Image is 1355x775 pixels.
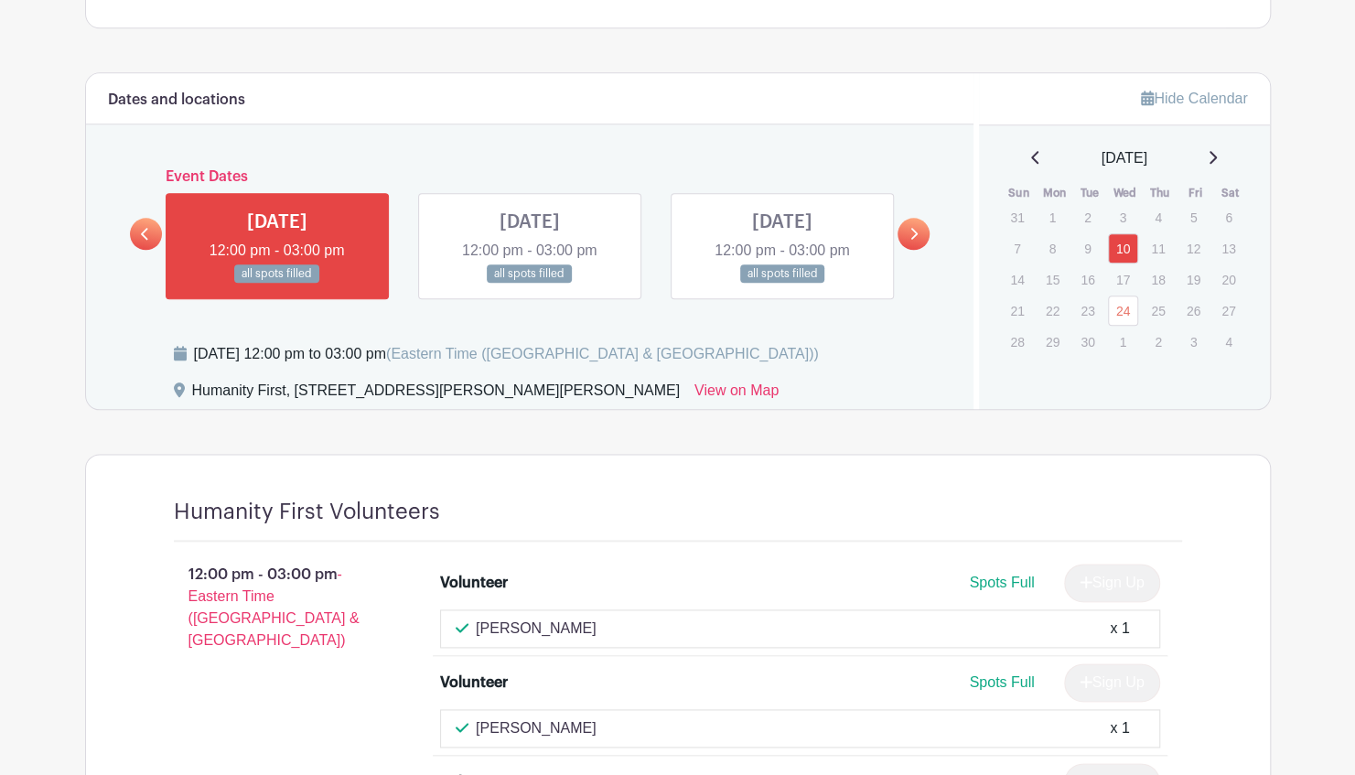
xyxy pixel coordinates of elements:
[1141,91,1247,106] a: Hide Calendar
[162,168,898,186] h6: Event Dates
[1037,184,1072,202] th: Mon
[1213,328,1243,356] p: 4
[1071,184,1107,202] th: Tue
[1108,296,1138,326] a: 24
[1038,328,1068,356] p: 29
[1143,203,1173,231] p: 4
[1108,328,1138,356] p: 1
[969,674,1034,690] span: Spots Full
[1001,184,1037,202] th: Sun
[1213,203,1243,231] p: 6
[476,717,597,739] p: [PERSON_NAME]
[1143,234,1173,263] p: 11
[1102,147,1147,169] span: [DATE]
[1143,328,1173,356] p: 2
[1002,328,1032,356] p: 28
[1072,328,1102,356] p: 30
[1213,234,1243,263] p: 13
[440,672,508,694] div: Volunteer
[1178,296,1209,325] p: 26
[1178,234,1209,263] p: 12
[1108,265,1138,294] p: 17
[1178,203,1209,231] p: 5
[1072,203,1102,231] p: 2
[386,346,819,361] span: (Eastern Time ([GEOGRAPHIC_DATA] & [GEOGRAPHIC_DATA]))
[1178,265,1209,294] p: 19
[174,499,440,525] h4: Humanity First Volunteers
[476,618,597,640] p: [PERSON_NAME]
[1002,265,1032,294] p: 14
[145,556,412,659] p: 12:00 pm - 03:00 pm
[1212,184,1248,202] th: Sat
[1038,265,1068,294] p: 15
[1002,296,1032,325] p: 21
[1038,203,1068,231] p: 1
[1143,265,1173,294] p: 18
[1213,265,1243,294] p: 20
[1072,296,1102,325] p: 23
[969,575,1034,590] span: Spots Full
[1178,328,1209,356] p: 3
[108,91,245,109] h6: Dates and locations
[440,572,508,594] div: Volunteer
[1213,296,1243,325] p: 27
[1038,234,1068,263] p: 8
[1110,618,1129,640] div: x 1
[188,566,360,648] span: - Eastern Time ([GEOGRAPHIC_DATA] & [GEOGRAPHIC_DATA])
[1108,233,1138,264] a: 10
[1143,296,1173,325] p: 25
[1072,265,1102,294] p: 16
[194,343,819,365] div: [DATE] 12:00 pm to 03:00 pm
[1002,234,1032,263] p: 7
[1108,203,1138,231] p: 3
[192,380,680,409] div: Humanity First, [STREET_ADDRESS][PERSON_NAME][PERSON_NAME]
[1178,184,1213,202] th: Fri
[1110,717,1129,739] div: x 1
[694,380,779,409] a: View on Map
[1142,184,1178,202] th: Thu
[1072,234,1102,263] p: 9
[1038,296,1068,325] p: 22
[1107,184,1143,202] th: Wed
[1002,203,1032,231] p: 31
